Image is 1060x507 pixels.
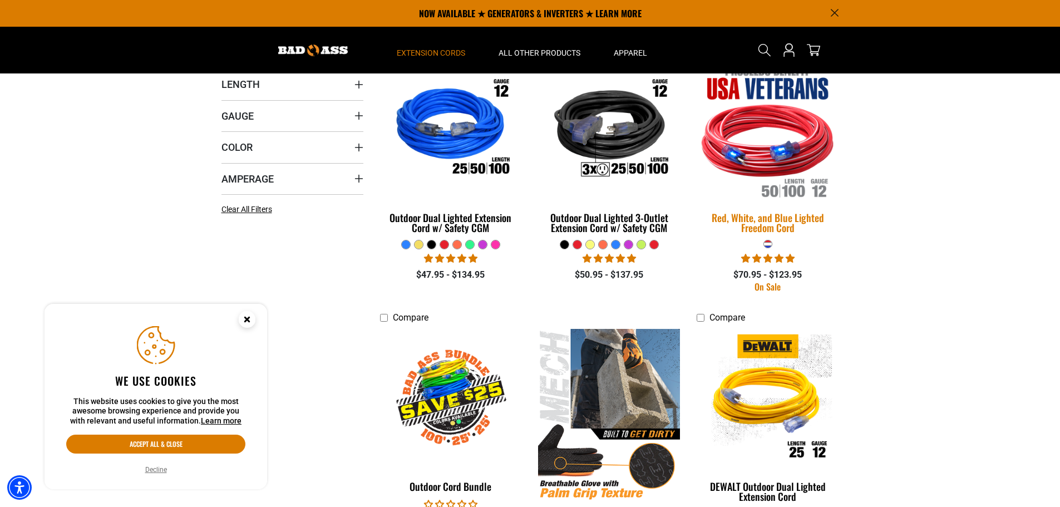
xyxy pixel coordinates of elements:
[697,481,839,501] div: DEWALT Outdoor Dual Lighted Extension Cord
[709,312,745,323] span: Compare
[380,60,522,239] a: Outdoor Dual Lighted Extension Cord w/ Safety CGM Outdoor Dual Lighted Extension Cord w/ Safety CGM
[756,41,773,59] summary: Search
[221,110,254,122] span: Gauge
[221,204,277,215] a: Clear All Filters
[221,163,363,194] summary: Amperage
[538,60,680,239] a: Outdoor Dual Lighted 3-Outlet Extension Cord w/ Safety CGM Outdoor Dual Lighted 3-Outlet Extensio...
[805,43,822,57] a: cart
[227,304,267,338] button: Close this option
[380,213,522,233] div: Outdoor Dual Lighted Extension Cord w/ Safety CGM
[697,268,839,282] div: $70.95 - $123.95
[698,334,838,462] img: DEWALT Outdoor Dual Lighted Extension Cord
[697,282,839,291] div: On Sale
[697,213,839,233] div: Red, White, and Blue Lighted Freedom Cord
[142,464,170,475] button: Decline
[221,68,363,100] summary: Length
[66,435,245,454] button: Accept all & close
[66,397,245,426] p: This website uses cookies to give you the most awesome browsing experience and provide you with r...
[221,100,363,131] summary: Gauge
[539,66,679,194] img: Outdoor Dual Lighted 3-Outlet Extension Cord w/ Safety CGM
[499,48,580,58] span: All Other Products
[221,205,272,214] span: Clear All Filters
[690,58,846,201] img: Red, White, and Blue Lighted Freedom Cord
[381,334,521,462] img: Outdoor Cord Bundle
[538,213,680,233] div: Outdoor Dual Lighted 3-Outlet Extension Cord w/ Safety CGM
[741,253,795,264] span: 5.00 stars
[780,27,798,73] a: Open this option
[201,416,241,425] a: This website uses cookies to give you the most awesome browsing experience and provide you with r...
[697,60,839,239] a: Red, White, and Blue Lighted Freedom Cord Red, White, and Blue Lighted Freedom Cord
[380,268,522,282] div: $47.95 - $134.95
[45,304,267,490] aside: Cookie Consent
[597,27,664,73] summary: Apparel
[538,268,680,282] div: $50.95 - $137.95
[424,253,477,264] span: 4.83 stars
[538,329,680,501] img: Mech Work Glove
[221,131,363,163] summary: Color
[66,373,245,388] h2: We use cookies
[380,481,522,491] div: Outdoor Cord Bundle
[380,27,482,73] summary: Extension Cords
[221,141,253,154] span: Color
[381,66,521,194] img: Outdoor Dual Lighted Extension Cord w/ Safety CGM
[393,312,428,323] span: Compare
[397,48,465,58] span: Extension Cords
[583,253,636,264] span: 4.80 stars
[221,78,260,91] span: Length
[380,329,522,498] a: Outdoor Cord Bundle Outdoor Cord Bundle
[482,27,597,73] summary: All Other Products
[278,45,348,56] img: Bad Ass Extension Cords
[7,475,32,500] div: Accessibility Menu
[221,173,274,185] span: Amperage
[614,48,647,58] span: Apparel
